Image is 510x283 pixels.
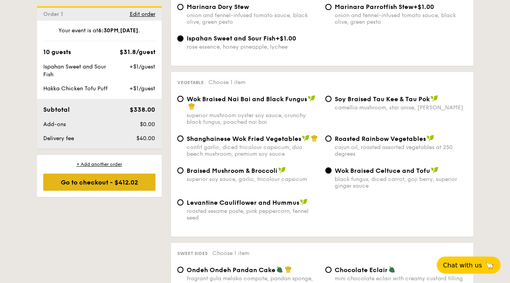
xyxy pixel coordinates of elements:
[335,144,467,157] div: cajun oil, roasted assorted vegetables at 250 degrees
[187,12,319,25] div: onion and fennel-infused tomato sauce, black olive, green pesto
[43,11,66,18] span: Order 1
[177,267,184,273] input: Ondeh Ondeh Pandan Cakefragrant gula melaka compote, pandan sponge, dried coconut flakes
[177,251,208,256] span: Sweet sides
[43,106,70,113] span: Subtotal
[43,27,155,41] div: Your event is at , .
[335,135,426,142] span: Roasted Rainbow Vegetables
[335,104,467,111] div: camellia mushroom, star anise, [PERSON_NAME]
[437,257,501,274] button: Chat with us🦙
[278,167,286,174] img: icon-vegan.f8ff3823.svg
[187,112,319,125] div: superior mushroom oyster soy sauce, crunchy black fungus, poached nai bai
[43,135,74,142] span: Delivery fee
[187,144,319,157] div: confit garlic, diced tricolour capsicum, duo beech mushroom, premium soy sauce
[43,63,106,78] span: Ispahan Sweet and Sour Fish
[187,208,319,221] div: roasted sesame paste, pink peppercorn, fennel seed
[335,95,430,103] span: ⁠Soy Braised Tau Kee & Tau Pok
[43,85,108,92] span: Hakka Chicken Tofu Puff
[177,4,184,10] input: Marinara Dory Stewonion and fennel-infused tomato sauce, black olive, green pesto
[431,167,439,174] img: icon-vegan.f8ff3823.svg
[177,35,184,42] input: Ispahan Sweet and Sour Fish+$1.00rose essence, honey pineapple, lychee
[188,103,195,110] img: icon-chef-hat.a58ddaea.svg
[187,35,275,42] span: Ispahan Sweet and Sour Fish
[443,262,482,269] span: Chat with us
[43,121,66,128] span: Add-ons
[177,199,184,206] input: Levantine Cauliflower and Hummusroasted sesame paste, pink peppercorn, fennel seed
[187,199,299,206] span: Levantine Cauliflower and Hummus
[388,266,395,273] img: icon-vegetarian.fe4039eb.svg
[335,176,467,189] div: black fungus, diced carrot, goji berry, superior ginger sauce
[302,135,310,142] img: icon-vegan.f8ff3823.svg
[187,3,249,11] span: Marinara Dory Stew
[130,106,155,113] span: $338.00
[43,174,155,191] div: Go to checkout - $412.02
[43,161,155,167] div: + Add another order
[129,63,155,70] span: +$1/guest
[276,266,283,273] img: icon-vegetarian.fe4039eb.svg
[177,167,184,174] input: Braised Mushroom & Broccolisuperior soy sauce, garlic, tricolour capsicum
[208,79,245,86] span: Choose 1 item
[325,167,332,174] input: Wok Braised Celtuce and Tofublack fungus, diced carrot, goji berry, superior ginger sauce
[308,95,316,102] img: icon-vegan.f8ff3823.svg
[275,35,296,42] span: +$1.00
[335,12,467,25] div: onion and fennel-infused tomato sauce, black olive, green pesto
[285,266,292,273] img: icon-chef-hat.a58ddaea.svg
[120,47,155,57] div: $31.8/guest
[300,199,308,206] img: icon-vegan.f8ff3823.svg
[140,121,155,128] span: $0.00
[98,27,118,34] strong: 6:30PM
[187,44,319,50] div: rose essence, honey pineapple, lychee
[177,80,204,85] span: Vegetable
[335,266,388,274] span: Chocolate Eclair
[177,96,184,102] input: Wok Braised Nai Bai and Black Fungussuperior mushroom oyster soy sauce, crunchy black fungus, poa...
[325,267,332,273] input: Chocolate Eclairmini chocolate eclair with creamy custard filling
[187,135,301,142] span: Shanghainese Wok Fried Vegetables
[187,266,275,274] span: Ondeh Ondeh Pandan Cake
[177,135,184,142] input: Shanghainese Wok Fried Vegetablesconfit garlic, diced tricolour capsicum, duo beech mushroom, pre...
[335,167,430,174] span: Wok Braised Celtuce and Tofu
[325,135,332,142] input: Roasted Rainbow Vegetablescajun oil, roasted assorted vegetables at 250 degrees
[335,3,413,11] span: Marinara Parrotfish Stew
[413,3,434,11] span: +$1.00
[325,96,332,102] input: ⁠Soy Braised Tau Kee & Tau Pokcamellia mushroom, star anise, [PERSON_NAME]
[120,27,138,34] strong: [DATE]
[427,135,434,142] img: icon-vegan.f8ff3823.svg
[431,95,438,102] img: icon-vegan.f8ff3823.svg
[43,47,71,57] div: 10 guests
[325,4,332,10] input: Marinara Parrotfish Stew+$1.00onion and fennel-infused tomato sauce, black olive, green pesto
[187,167,277,174] span: Braised Mushroom & Broccoli
[335,275,467,282] div: mini chocolate eclair with creamy custard filling
[136,135,155,142] span: $40.00
[187,176,319,183] div: superior soy sauce, garlic, tricolour capsicum
[212,250,249,257] span: Choose 1 item
[187,95,307,103] span: Wok Braised Nai Bai and Black Fungus
[311,135,318,142] img: icon-chef-hat.a58ddaea.svg
[130,11,155,18] span: Edit order
[129,85,155,92] span: +$1/guest
[485,261,494,270] span: 🦙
